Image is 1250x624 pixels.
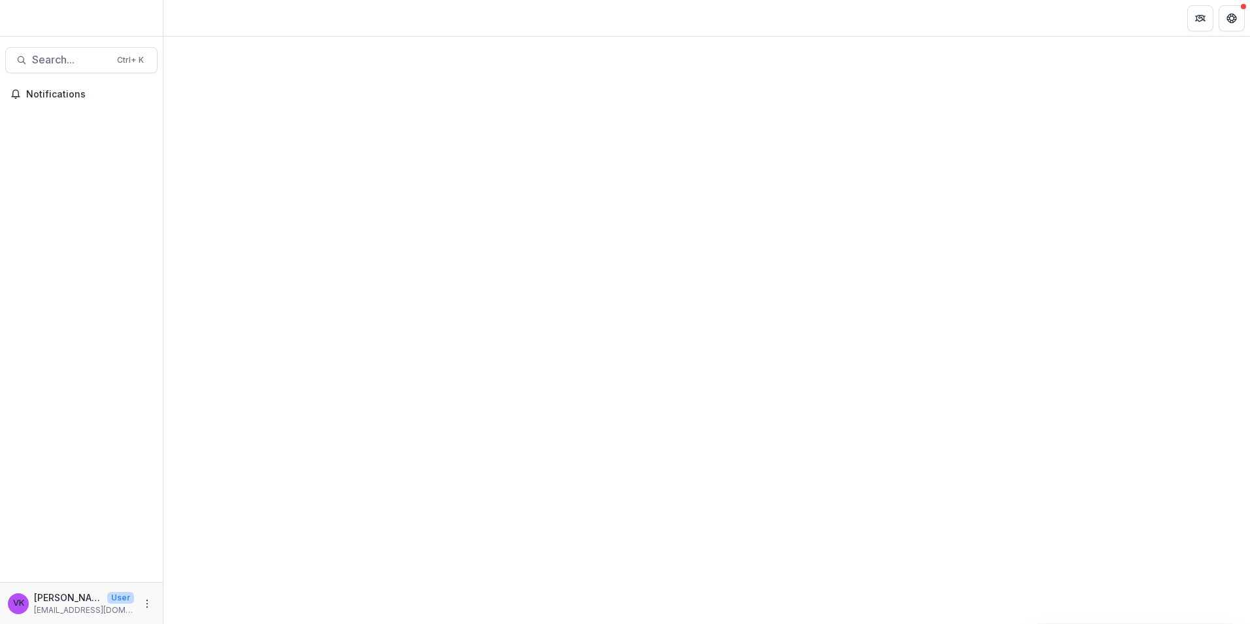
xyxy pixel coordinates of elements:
[139,596,155,612] button: More
[13,599,24,608] div: Victor Keong
[114,53,146,67] div: Ctrl + K
[1219,5,1245,31] button: Get Help
[5,47,158,73] button: Search...
[169,9,224,27] nav: breadcrumb
[34,591,102,604] p: [PERSON_NAME]
[5,84,158,105] button: Notifications
[26,89,152,100] span: Notifications
[1187,5,1213,31] button: Partners
[32,54,109,66] span: Search...
[107,592,134,604] p: User
[34,604,134,616] p: [EMAIL_ADDRESS][DOMAIN_NAME]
